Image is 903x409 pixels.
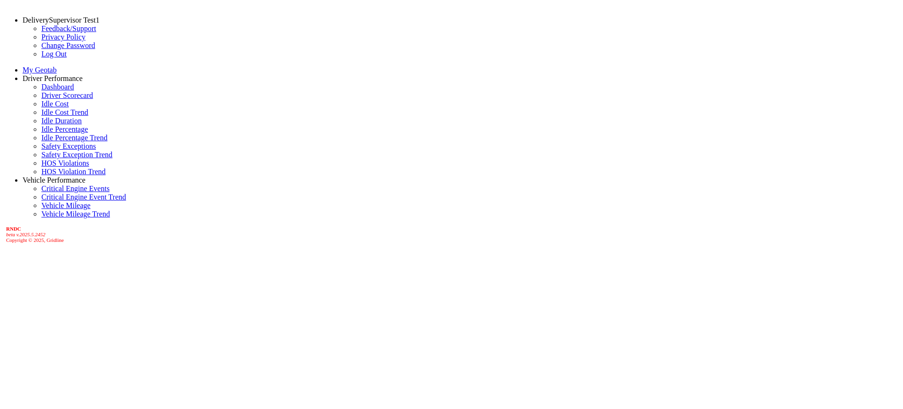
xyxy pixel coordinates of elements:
[41,83,74,91] a: Dashboard
[23,66,56,74] a: My Geotab
[6,226,899,243] div: Copyright © 2025, Gridline
[41,108,88,116] a: Idle Cost Trend
[6,226,21,232] b: RNDC
[23,16,99,24] a: DeliverySupervisor Test1
[6,232,46,237] i: beta v.2025.5.2452
[41,33,86,41] a: Privacy Policy
[41,24,96,32] a: Feedback/Support
[23,176,86,184] a: Vehicle Performance
[41,50,67,58] a: Log Out
[41,41,95,49] a: Change Password
[41,142,96,150] a: Safety Exceptions
[41,201,90,209] a: Vehicle Mileage
[41,168,106,176] a: HOS Violation Trend
[41,117,82,125] a: Idle Duration
[41,193,126,201] a: Critical Engine Event Trend
[41,151,112,159] a: Safety Exception Trend
[23,74,83,82] a: Driver Performance
[41,210,110,218] a: Vehicle Mileage Trend
[41,125,88,133] a: Idle Percentage
[41,184,110,192] a: Critical Engine Events
[41,91,93,99] a: Driver Scorecard
[41,100,69,108] a: Idle Cost
[41,134,107,142] a: Idle Percentage Trend
[41,159,89,167] a: HOS Violations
